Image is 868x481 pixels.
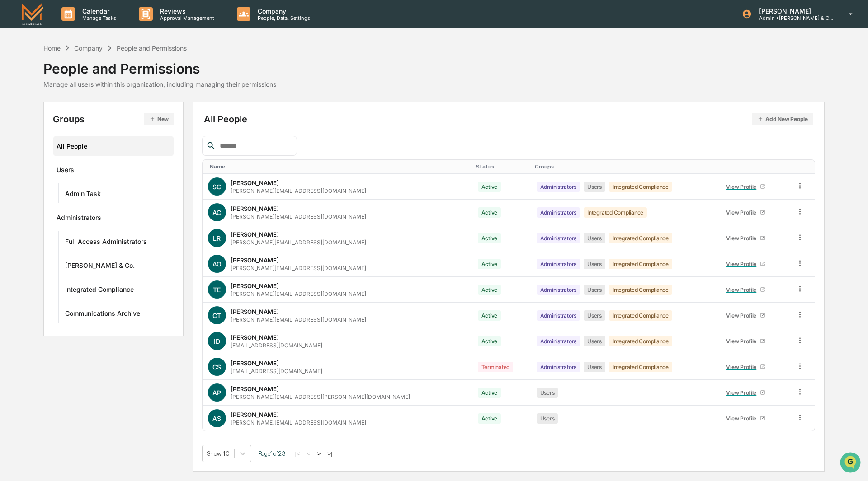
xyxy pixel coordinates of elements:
div: View Profile [726,209,760,216]
p: Calendar [75,7,121,15]
span: AS [212,415,221,422]
div: [PERSON_NAME] [231,334,279,341]
div: [PERSON_NAME] [231,179,279,187]
div: [PERSON_NAME] [231,385,279,392]
div: Users [584,233,605,243]
div: Administrators [537,207,580,218]
span: AP [212,389,221,397]
p: Approval Management [153,15,219,21]
div: Integrated Compliance [609,310,672,321]
span: Data Lookup [18,131,57,140]
div: [PERSON_NAME] [231,360,279,367]
div: Administrators [537,310,580,321]
span: AO [212,260,222,268]
button: New [144,113,174,125]
div: [PERSON_NAME][EMAIL_ADDRESS][DOMAIN_NAME] [231,213,366,220]
div: Users [584,310,605,321]
div: Active [478,285,501,295]
button: |< [292,450,303,458]
div: Toggle SortBy [797,163,811,170]
div: View Profile [726,364,760,370]
div: All People [204,113,814,125]
div: Company [74,44,103,52]
div: Integrated Compliance [609,285,672,295]
span: Page 1 of 23 [258,450,286,457]
p: Reviews [153,7,219,15]
div: Administrators [537,259,580,269]
div: [PERSON_NAME] [231,282,279,290]
a: View Profile [722,386,769,400]
a: 🖐️Preclearance [5,110,62,126]
a: View Profile [722,231,769,245]
div: Administrators [537,233,580,243]
a: View Profile [722,360,769,374]
span: CS [212,363,221,371]
div: View Profile [726,286,760,293]
div: Start new chat [31,69,148,78]
div: Administrators [537,362,580,372]
div: [PERSON_NAME][EMAIL_ADDRESS][DOMAIN_NAME] [231,419,366,426]
div: Users [537,388,558,398]
div: People and Permissions [117,44,187,52]
div: Active [478,233,501,243]
div: [PERSON_NAME][EMAIL_ADDRESS][DOMAIN_NAME] [231,187,366,194]
span: Pylon [90,153,109,160]
div: Home [43,44,61,52]
div: [PERSON_NAME][EMAIL_ADDRESS][DOMAIN_NAME] [231,239,366,246]
div: View Profile [726,389,760,396]
div: Active [478,413,501,424]
div: Communications Archive [65,309,140,320]
div: View Profile [726,415,760,422]
div: Users [537,413,558,424]
span: Attestations [75,114,112,123]
div: Integrated Compliance [584,207,647,218]
div: 🔎 [9,132,16,139]
a: View Profile [722,283,769,297]
a: 🔎Data Lookup [5,127,61,144]
div: Users [584,336,605,346]
div: Toggle SortBy [721,163,787,170]
div: View Profile [726,312,760,319]
div: Integrated Compliance [65,285,134,296]
button: Add New People [752,113,813,125]
button: > [315,450,324,458]
div: We're available if you need us! [31,78,114,85]
button: Start new chat [154,72,165,83]
div: Integrated Compliance [609,259,672,269]
div: [PERSON_NAME][EMAIL_ADDRESS][DOMAIN_NAME] [231,265,366,271]
div: Active [478,388,501,398]
a: View Profile [722,180,769,194]
div: [PERSON_NAME] [231,205,279,212]
div: [EMAIL_ADDRESS][DOMAIN_NAME] [231,368,322,374]
p: Company [250,7,315,15]
button: < [304,450,313,458]
div: Administrators [537,285,580,295]
div: Active [478,259,501,269]
p: How can we help? [9,19,165,33]
a: View Profile [722,411,769,425]
a: View Profile [722,205,769,219]
div: [PERSON_NAME] [231,257,279,264]
button: >| [325,450,335,458]
div: Terminated [478,362,514,372]
div: [PERSON_NAME] [231,411,279,418]
span: TE [213,286,221,294]
span: ID [214,337,220,345]
span: CT [212,312,221,319]
span: SC [212,183,221,191]
div: Users [584,182,605,192]
a: Powered byPylon [64,153,109,160]
p: Admin • [PERSON_NAME] & Co. - BD [752,15,836,21]
div: Integrated Compliance [609,182,672,192]
div: [PERSON_NAME][EMAIL_ADDRESS][DOMAIN_NAME] [231,290,366,297]
div: [PERSON_NAME] [231,231,279,238]
div: Administrators [57,214,101,224]
div: Users [584,285,605,295]
div: Active [478,182,501,192]
div: Administrators [537,182,580,192]
div: View Profile [726,183,760,190]
div: Admin Task [65,190,101,201]
div: Users [584,362,605,372]
a: 🗄️Attestations [62,110,116,126]
div: Full Access Administrators [65,238,147,248]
